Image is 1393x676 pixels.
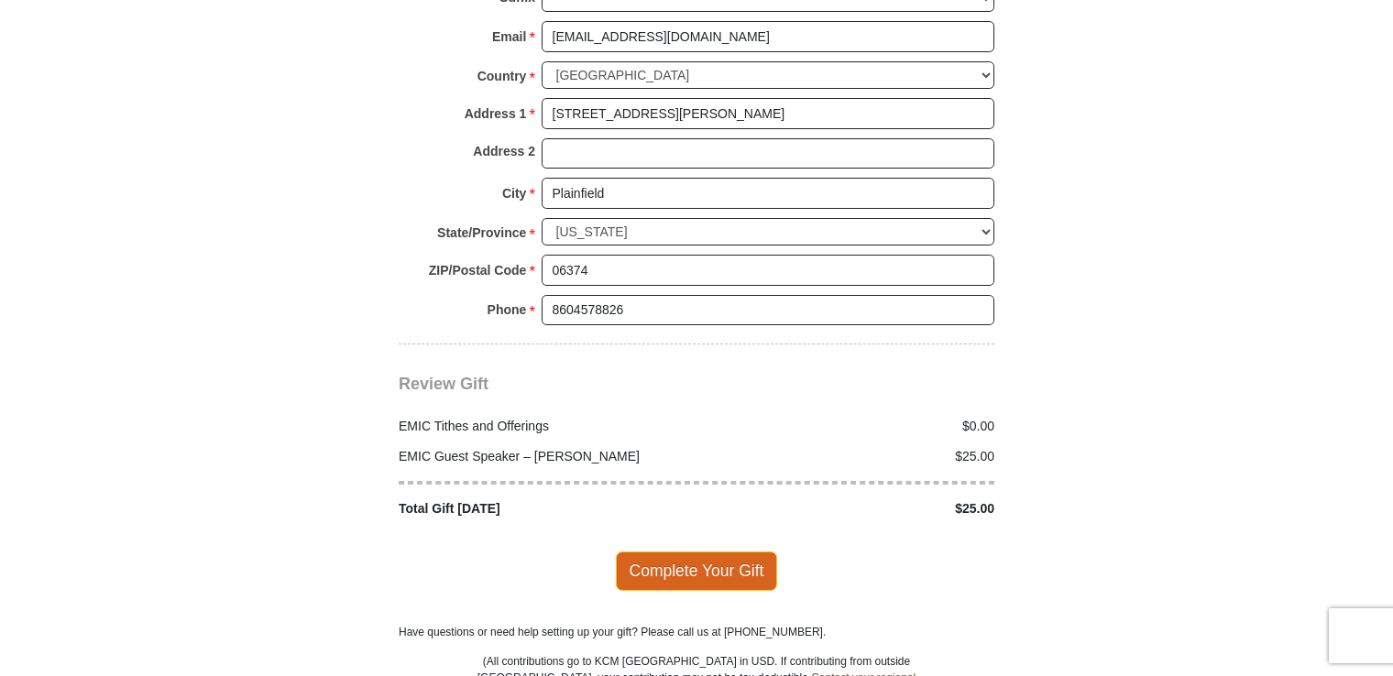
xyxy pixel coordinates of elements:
strong: State/Province [437,220,526,245]
strong: City [502,180,526,206]
strong: Address 1 [465,101,527,126]
strong: Email [492,24,526,49]
div: $25.00 [696,447,1004,466]
div: $0.00 [696,417,1004,436]
span: Complete Your Gift [616,551,778,590]
p: Have questions or need help setting up your gift? Please call us at [PHONE_NUMBER]. [399,624,994,640]
strong: Phone [488,297,527,322]
div: EMIC Guest Speaker – [PERSON_NAME] [389,447,697,466]
div: $25.00 [696,499,1004,518]
span: Review Gift [399,375,488,393]
strong: Country [477,63,527,89]
div: Total Gift [DATE] [389,499,697,518]
strong: Address 2 [473,138,535,164]
div: EMIC Tithes and Offerings [389,417,697,436]
strong: ZIP/Postal Code [429,257,527,283]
